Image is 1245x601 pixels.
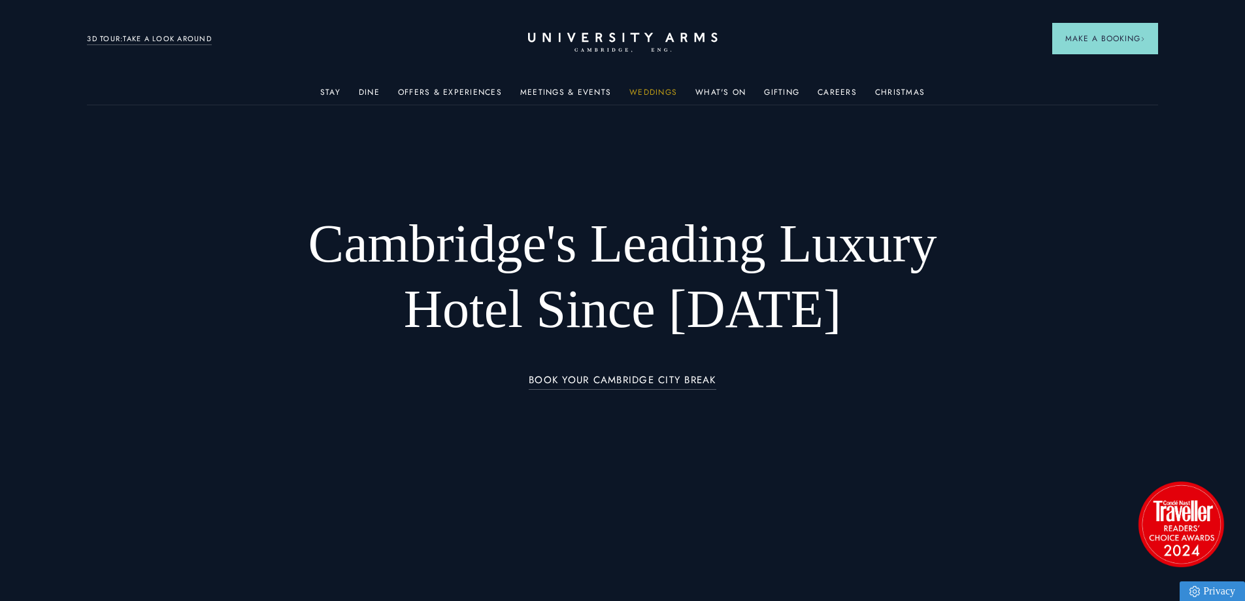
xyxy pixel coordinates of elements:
[1189,586,1200,597] img: Privacy
[87,33,212,45] a: 3D TOUR:TAKE A LOOK AROUND
[1132,475,1230,573] img: image-2524eff8f0c5d55edbf694693304c4387916dea5-1501x1501-png
[1065,33,1145,44] span: Make a Booking
[1180,581,1245,601] a: Privacy
[529,375,716,390] a: BOOK YOUR CAMBRIDGE CITY BREAK
[764,88,799,105] a: Gifting
[695,88,746,105] a: What's On
[1140,37,1145,41] img: Arrow icon
[818,88,857,105] a: Careers
[875,88,925,105] a: Christmas
[1052,23,1158,54] button: Make a BookingArrow icon
[320,88,340,105] a: Stay
[528,33,718,53] a: Home
[359,88,380,105] a: Dine
[398,88,502,105] a: Offers & Experiences
[520,88,611,105] a: Meetings & Events
[629,88,677,105] a: Weddings
[274,211,971,342] h1: Cambridge's Leading Luxury Hotel Since [DATE]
